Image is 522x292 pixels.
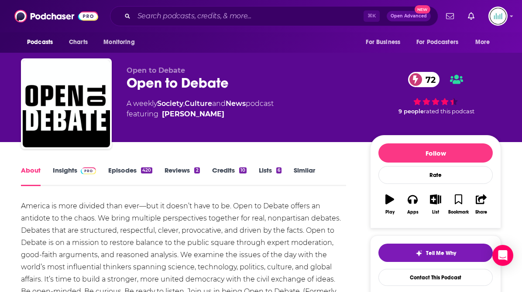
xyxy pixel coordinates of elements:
[364,10,380,22] span: ⌘ K
[411,34,471,51] button: open menu
[378,269,493,286] a: Contact This Podcast
[488,7,508,26] img: User Profile
[448,210,469,215] div: Bookmark
[370,66,501,120] div: 72 9 peoplerated this podcast
[141,167,152,173] div: 420
[475,36,490,48] span: More
[416,36,458,48] span: For Podcasters
[162,109,224,119] a: John Donvan
[385,210,395,215] div: Play
[165,166,199,186] a: Reviews2
[226,99,246,108] a: News
[212,99,226,108] span: and
[276,167,282,173] div: 6
[416,250,422,257] img: tell me why sparkle
[488,7,508,26] span: Logged in as podglomerate
[391,14,427,18] span: Open Advanced
[194,167,199,173] div: 2
[127,98,274,119] div: A weekly podcast
[81,167,96,174] img: Podchaser Pro
[378,244,493,262] button: tell me why sparkleTell Me Why
[378,166,493,184] div: Rate
[398,108,424,115] span: 9 people
[183,99,185,108] span: ,
[134,9,364,23] input: Search podcasts, credits, & more...
[366,36,400,48] span: For Business
[475,210,487,215] div: Share
[108,166,152,186] a: Episodes420
[212,166,247,186] a: Credits10
[157,99,183,108] a: Society
[492,245,513,266] div: Open Intercom Messenger
[127,109,274,119] span: featuring
[426,250,456,257] span: Tell Me Why
[69,36,88,48] span: Charts
[127,66,185,75] span: Open to Debate
[63,34,93,51] a: Charts
[407,210,419,215] div: Apps
[415,5,430,14] span: New
[239,167,247,173] div: 10
[27,36,53,48] span: Podcasts
[259,166,282,186] a: Lists6
[21,34,64,51] button: open menu
[387,11,431,21] button: Open AdvancedNew
[408,72,440,87] a: 72
[470,189,493,220] button: Share
[417,72,440,87] span: 72
[401,189,424,220] button: Apps
[424,108,474,115] span: rated this podcast
[378,143,493,163] button: Follow
[469,34,501,51] button: open menu
[103,36,134,48] span: Monitoring
[464,9,478,24] a: Show notifications dropdown
[424,189,447,220] button: List
[23,60,110,147] img: Open to Debate
[21,166,41,186] a: About
[443,9,457,24] a: Show notifications dropdown
[14,8,98,24] img: Podchaser - Follow, Share and Rate Podcasts
[53,166,96,186] a: InsightsPodchaser Pro
[378,189,401,220] button: Play
[488,7,508,26] button: Show profile menu
[360,34,411,51] button: open menu
[447,189,470,220] button: Bookmark
[97,34,146,51] button: open menu
[432,210,439,215] div: List
[294,166,315,186] a: Similar
[110,6,438,26] div: Search podcasts, credits, & more...
[185,99,212,108] a: Culture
